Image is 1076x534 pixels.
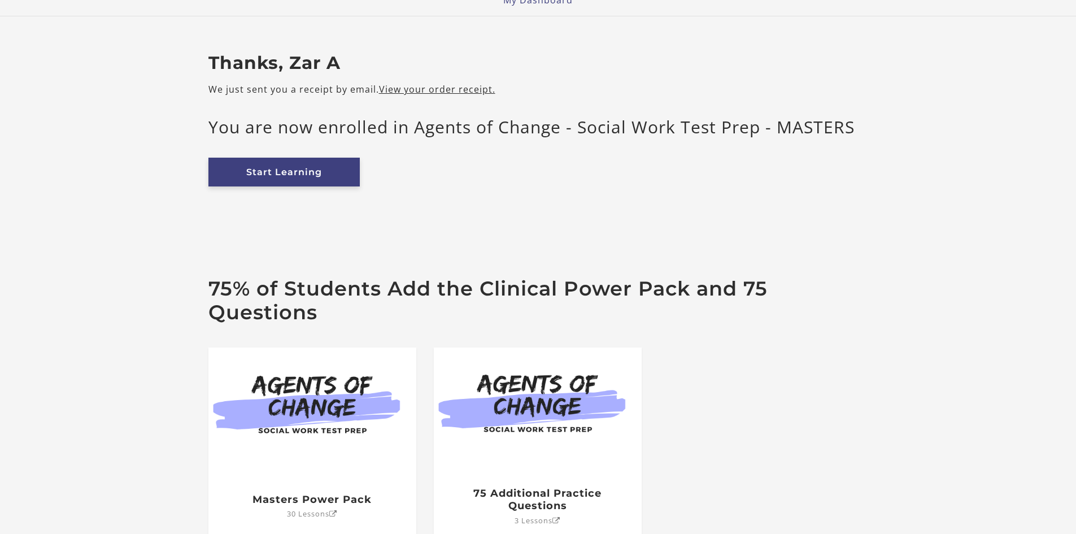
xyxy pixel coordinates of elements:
a: Start Learning [208,158,360,186]
h3: 75 Additional Practice Questions [443,487,633,512]
p: 3 Lessons [515,516,561,524]
h2: 75% of Students Add the Clinical Power Pack and 75 Questions [208,277,868,324]
i: Open in a new window [329,511,337,518]
p: We just sent you a receipt by email. [208,83,868,96]
h2: Thanks, Zar A [208,53,868,74]
h3: Masters Power Pack [217,493,407,506]
p: You are now enrolled in Agents of Change - Social Work Test Prep - MASTERS [208,114,868,140]
a: View your order receipt. [379,83,495,95]
a: 75 Additional Practice Questions (Open in a new window) [434,348,642,459]
p: 30 Lessons [287,510,337,518]
a: Masters Power Pack (Open in a new window) [208,348,416,459]
i: Open in a new window [553,517,561,524]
